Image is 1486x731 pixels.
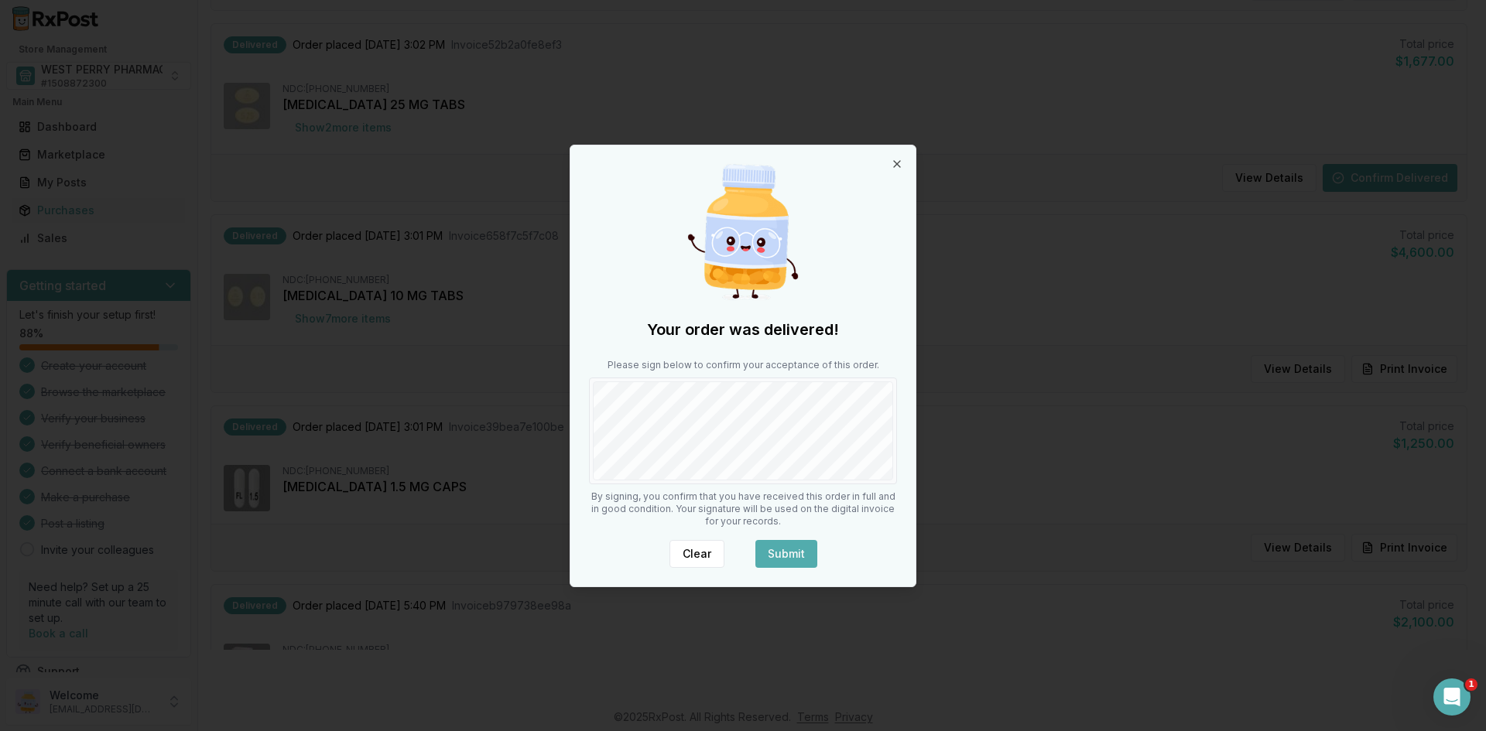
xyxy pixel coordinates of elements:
iframe: Intercom live chat [1433,678,1471,716]
button: Submit [755,540,817,568]
p: By signing, you confirm that you have received this order in full and in good condition. Your sig... [589,490,897,528]
img: Happy Pill Bottle [669,158,817,306]
p: Please sign below to confirm your acceptance of this order. [589,359,897,371]
span: 1 [1465,678,1477,691]
h2: Your order was delivered! [589,319,897,340]
button: Clear [669,540,724,568]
